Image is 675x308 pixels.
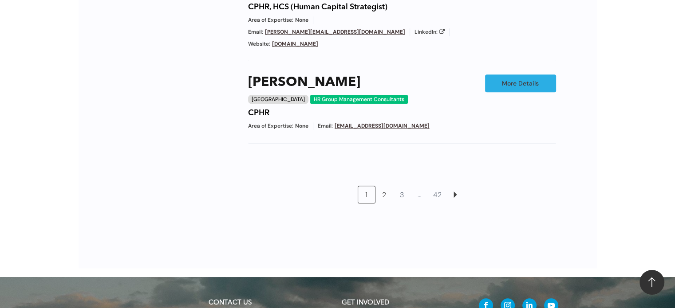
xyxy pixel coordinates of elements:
span: Website: [248,40,270,48]
span: Area of Expertise: [248,122,293,130]
span: None [295,16,308,24]
a: 42 [429,186,446,203]
div: HR Group Management Consultants [310,95,408,104]
a: [DOMAIN_NAME] [272,40,318,47]
span: Email: [318,122,333,130]
span: Email: [248,28,263,36]
div: [GEOGRAPHIC_DATA] [248,95,308,104]
span: None [295,122,308,130]
a: 1 [358,186,375,203]
span: GET INVOLVED [342,300,389,306]
span: LinkedIn: [414,28,438,36]
h4: CPHR [248,108,269,118]
a: More Details [485,74,556,92]
a: CONTACT US [209,300,252,306]
a: 2 [376,186,393,203]
a: [PERSON_NAME][EMAIL_ADDRESS][DOMAIN_NAME] [265,28,405,35]
a: … [411,186,428,203]
a: [PERSON_NAME] [248,74,360,90]
a: 3 [394,186,411,203]
span: Area of Expertise: [248,16,293,24]
h4: CPHR, HCS (Human Capital Strategist) [248,2,387,12]
a: [EMAIL_ADDRESS][DOMAIN_NAME] [335,122,430,129]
